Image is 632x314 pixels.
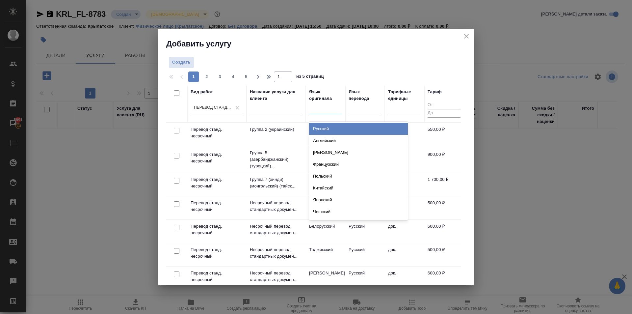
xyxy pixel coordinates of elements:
[194,105,232,111] div: Перевод станд. несрочный
[228,73,238,80] span: 4
[309,182,408,194] div: Китайский
[191,126,243,139] p: Перевод станд. несрочный
[385,267,424,290] td: док.
[306,196,345,219] td: Английский
[428,89,442,95] div: Тариф
[241,73,251,80] span: 5
[309,89,342,102] div: Язык оригинала
[306,220,345,243] td: Белорусский
[250,150,303,169] p: Группа 5 (азербайджанский) (турецкий)...
[424,196,464,219] td: 500,00 ₽
[309,123,408,135] div: Русский
[385,220,424,243] td: док.
[424,173,464,196] td: 1 700,00 ₽
[306,267,345,290] td: [PERSON_NAME]
[191,176,243,189] p: Перевод станд. несрочный
[191,151,243,164] p: Перевод станд. несрочный
[309,194,408,206] div: Японский
[296,72,324,82] span: из 5 страниц
[172,59,191,66] span: Создать
[424,220,464,243] td: 600,00 ₽
[250,270,303,283] p: Несрочный перевод стандартных докумен...
[228,71,238,82] button: 4
[201,71,212,82] button: 2
[349,89,382,102] div: Язык перевода
[345,220,385,243] td: Русский
[250,176,303,189] p: Группа 7 (хинди) (монгольский) (тайск...
[191,246,243,260] p: Перевод станд. несрочный
[428,101,461,109] input: От
[309,218,408,230] div: Сербский
[250,89,303,102] div: Название услуги для клиента
[388,89,421,102] div: Тарифные единицы
[250,246,303,260] p: Несрочный перевод стандартных докумен...
[250,223,303,236] p: Несрочный перевод стандартных докумен...
[215,73,225,80] span: 3
[309,170,408,182] div: Польский
[201,73,212,80] span: 2
[191,200,243,213] p: Перевод станд. несрочный
[309,147,408,158] div: [PERSON_NAME]
[424,123,464,146] td: 550,00 ₽
[309,135,408,147] div: Английский
[345,243,385,266] td: Русский
[309,158,408,170] div: Французский
[191,89,213,95] div: Вид работ
[191,223,243,236] p: Перевод станд. несрочный
[306,148,345,171] td: Азербайджанский
[306,243,345,266] td: Таджикский
[424,243,464,266] td: 500,00 ₽
[309,206,408,218] div: Чешский
[215,71,225,82] button: 3
[169,57,194,68] button: Создать
[461,31,471,41] button: close
[191,270,243,283] p: Перевод станд. несрочный
[345,267,385,290] td: Русский
[250,126,303,133] p: Группа 2 (украинский)
[166,39,474,49] h2: Добавить услугу
[241,71,251,82] button: 5
[424,148,464,171] td: 900,00 ₽
[250,200,303,213] p: Несрочный перевод стандартных докумен...
[306,173,345,196] td: Хинди
[428,109,461,117] input: До
[385,243,424,266] td: док.
[424,267,464,290] td: 600,00 ₽
[306,123,345,146] td: Украинский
